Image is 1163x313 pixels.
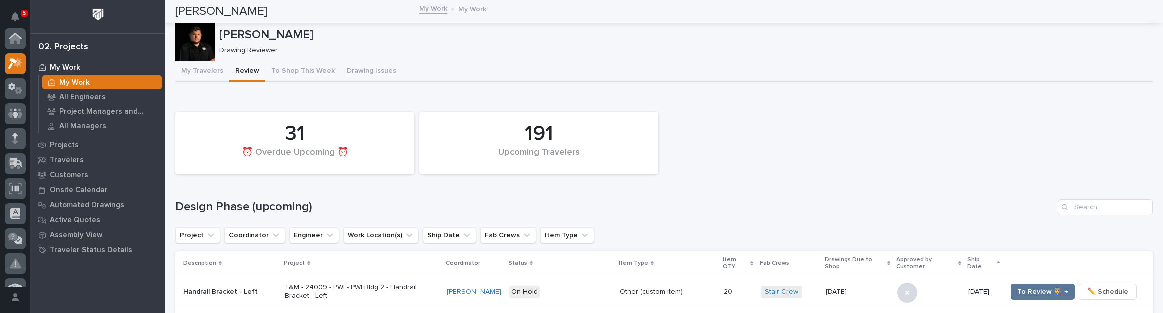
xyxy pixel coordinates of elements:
[30,137,165,152] a: Projects
[1011,284,1075,300] button: To Review 👨‍🏭 →
[224,227,285,243] button: Coordinator
[50,246,132,255] p: Traveler Status Details
[175,200,1054,214] h1: Design Phase (upcoming)
[183,258,216,269] p: Description
[423,227,476,243] button: Ship Date
[175,61,229,82] button: My Travelers
[446,258,480,269] p: Coordinator
[620,288,716,296] p: Other (custom item)
[38,42,88,53] div: 02. Projects
[30,60,165,75] a: My Work
[39,75,165,89] a: My Work
[22,10,26,17] p: 5
[826,286,849,296] p: [DATE]
[760,258,789,269] p: Fab Crews
[1079,284,1137,300] button: ✏️ Schedule
[289,227,339,243] button: Engineer
[175,276,1153,308] tr: Handrail Bracket - LeftT&M - 24009 - PWI - PWI Bldg 2 - Handrail Bracket - Left[PERSON_NAME] On H...
[436,121,641,146] div: 191
[30,212,165,227] a: Active Quotes
[219,46,1145,55] p: Drawing Reviewer
[89,5,107,24] img: Workspace Logo
[50,201,124,210] p: Automated Drawings
[509,286,540,298] div: On Hold
[1017,286,1068,298] span: To Review 👨‍🏭 →
[59,93,106,102] p: All Engineers
[343,227,419,243] button: Work Location(s)
[229,61,265,82] button: Review
[30,242,165,257] a: Traveler Status Details
[967,254,994,273] p: Ship Date
[39,104,165,118] a: Project Managers and Engineers
[50,63,80,72] p: My Work
[265,61,341,82] button: To Shop This Week
[1058,199,1153,215] input: Search
[192,121,397,146] div: 31
[447,288,501,296] a: [PERSON_NAME]
[192,147,397,168] div: ⏰ Overdue Upcoming ⏰
[50,216,100,225] p: Active Quotes
[284,258,305,269] p: Project
[59,107,158,116] p: Project Managers and Engineers
[39,90,165,104] a: All Engineers
[419,2,447,14] a: My Work
[540,227,594,243] button: Item Type
[219,28,1149,42] p: [PERSON_NAME]
[50,186,108,195] p: Onsite Calendar
[724,286,734,296] p: 20
[39,119,165,133] a: All Managers
[13,12,26,28] div: Notifications5
[508,258,527,269] p: Status
[30,152,165,167] a: Travelers
[765,288,798,296] a: Stair Crew
[175,227,220,243] button: Project
[896,254,956,273] p: Approved by Customer
[30,167,165,182] a: Customers
[1087,286,1128,298] span: ✏️ Schedule
[183,288,277,296] p: Handrail Bracket - Left
[341,61,402,82] button: Drawing Issues
[458,3,486,14] p: My Work
[50,171,88,180] p: Customers
[30,197,165,212] a: Automated Drawings
[30,227,165,242] a: Assembly View
[5,6,26,27] button: Notifications
[59,122,106,131] p: All Managers
[436,147,641,168] div: Upcoming Travelers
[968,288,999,296] p: [DATE]
[480,227,536,243] button: Fab Crews
[723,254,748,273] p: Item QTY
[50,231,102,240] p: Assembly View
[50,141,79,150] p: Projects
[59,78,90,87] p: My Work
[30,182,165,197] a: Onsite Calendar
[825,254,885,273] p: Drawings Due to Shop
[619,258,648,269] p: Item Type
[285,283,439,300] p: T&M - 24009 - PWI - PWI Bldg 2 - Handrail Bracket - Left
[50,156,84,165] p: Travelers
